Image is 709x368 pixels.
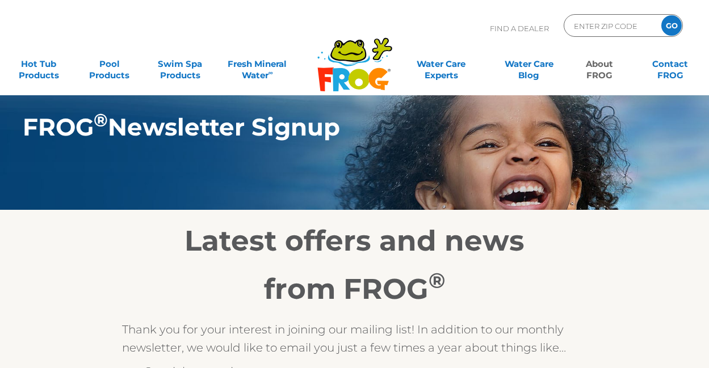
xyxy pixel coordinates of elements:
[122,224,588,258] h2: Latest offers and news
[643,53,698,75] a: ContactFROG
[153,53,208,75] a: Swim SpaProducts
[429,268,445,293] sup: ®
[502,53,557,75] a: Water CareBlog
[397,53,486,75] a: Water CareExperts
[223,53,292,75] a: Fresh MineralWater∞
[11,53,66,75] a: Hot TubProducts
[573,18,649,34] input: Zip Code Form
[572,53,627,75] a: AboutFROG
[23,113,634,141] h1: FROG Newsletter Signup
[94,109,108,131] sup: ®
[661,15,682,36] input: GO
[122,272,588,306] h2: from FROG
[122,320,588,357] p: Thank you for your interest in joining our mailing list! In addition to our monthly newsletter, w...
[82,53,137,75] a: PoolProducts
[311,23,398,92] img: Frog Products Logo
[490,14,549,43] p: Find A Dealer
[269,69,273,77] sup: ∞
